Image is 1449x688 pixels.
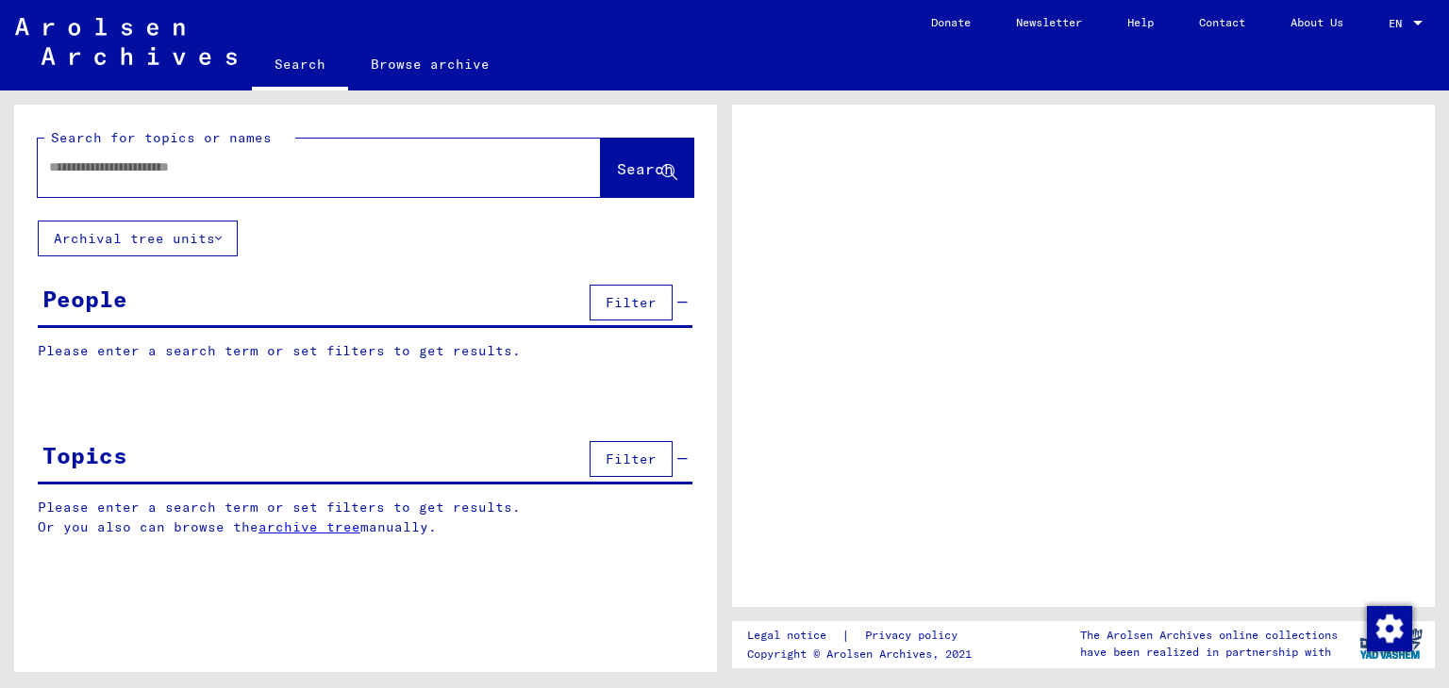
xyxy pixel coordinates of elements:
button: Archival tree units [38,221,238,256]
a: archive tree [258,518,360,535]
button: Search [601,139,693,197]
span: Filter [606,450,657,467]
span: EN [1389,17,1409,30]
span: Search [617,159,674,178]
div: People [42,282,127,316]
a: Legal notice [747,626,841,646]
button: Filter [590,441,673,477]
div: Change consent [1366,605,1411,650]
button: Filter [590,285,673,320]
a: Privacy policy [850,626,980,646]
a: Browse archive [348,41,512,87]
p: Copyright © Arolsen Archives, 2021 [747,646,980,663]
a: Search [252,41,348,90]
p: The Arolsen Archives online collections [1080,627,1338,644]
img: Arolsen_neg.svg [15,18,237,65]
span: Filter [606,294,657,311]
div: Topics [42,438,127,472]
p: Please enter a search term or set filters to get results. [38,341,692,361]
div: | [747,626,980,646]
img: yv_logo.png [1356,620,1426,667]
img: Change consent [1367,606,1412,651]
p: have been realized in partnership with [1080,644,1338,661]
mat-label: Search for topics or names [51,129,272,146]
p: Please enter a search term or set filters to get results. Or you also can browse the manually. [38,498,693,537]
